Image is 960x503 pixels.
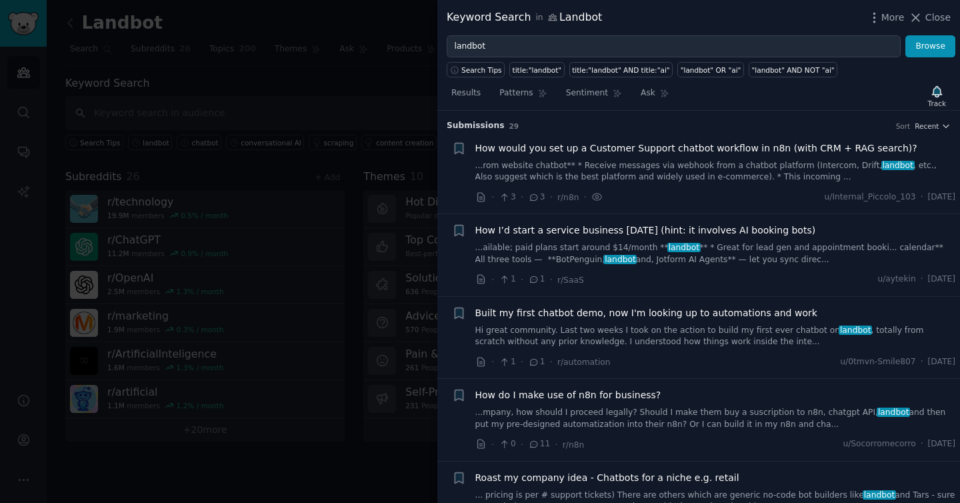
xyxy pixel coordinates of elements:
span: landbot [863,490,896,500]
span: landbot [881,161,915,170]
a: Hi great community. Last two weeks I took on the action to build my first ever chatbot onlandbot,... [475,325,956,348]
span: · [491,438,494,452]
a: Sentiment [561,83,627,110]
a: title:"landbot" AND title:"ai" [569,62,673,77]
button: Recent [915,121,951,131]
span: · [555,438,557,452]
button: More [867,11,905,25]
span: u/Internal_Piccolo_103 [825,191,916,203]
button: Browse [905,35,955,58]
span: Ask [641,87,655,99]
span: u/0tmvn-Smile807 [840,356,915,368]
button: Search Tips [447,62,505,77]
button: Close [909,11,951,25]
span: · [550,190,553,204]
span: landbot [877,408,910,417]
div: title:"landbot" AND title:"ai" [572,65,669,75]
span: · [521,355,523,369]
a: Patterns [495,83,551,110]
span: Search Tips [461,65,502,75]
a: ...ailable; paid plans start around $14/month **landbot** * Great for lead gen and appointment bo... [475,242,956,266]
span: · [491,190,494,204]
span: [DATE] [928,274,955,286]
span: [DATE] [928,356,955,368]
a: title:"landbot" [509,62,565,77]
span: · [550,355,553,369]
span: r/n8n [557,193,579,202]
span: · [921,356,923,368]
a: How do I make use of n8n for business? [475,388,661,402]
span: landbot [667,243,701,252]
span: in [535,12,543,24]
span: 0 [499,438,515,450]
span: 1 [528,274,545,286]
div: title:"landbot" [513,65,562,75]
a: "landbot" OR "ai" [677,62,744,77]
span: · [921,438,923,450]
span: 1 [499,356,515,368]
span: u/aytekin [877,274,915,286]
span: · [521,190,523,204]
a: Built my first chatbot demo, now I'm looking up to automations and work [475,306,817,320]
span: Results [451,87,481,99]
span: · [921,191,923,203]
span: 3 [528,191,545,203]
span: 29 [509,122,519,130]
span: · [921,274,923,286]
div: "landbot" OR "ai" [681,65,741,75]
span: Patterns [499,87,533,99]
span: · [491,273,494,287]
span: 1 [499,274,515,286]
span: r/SaaS [557,276,584,285]
a: Ask [636,83,674,110]
span: · [550,273,553,287]
a: How would you set up a Customer Support chatbot workflow in n8n (with CRM + RAG search)? [475,141,917,155]
span: Submission s [447,120,505,132]
span: [DATE] [928,191,955,203]
span: [DATE] [928,438,955,450]
a: ...mpany, how should I proceed legally? Should I make them buy a suscription to n8n, chatgpt API,... [475,407,956,430]
input: Try a keyword related to your business [447,35,901,58]
span: r/n8n [563,440,585,450]
span: · [521,273,523,287]
div: "landbot" AND NOT "ai" [751,65,834,75]
span: r/automation [557,358,611,367]
span: · [583,190,586,204]
a: Roast my company idea - Chatbots for a niche e.g. retail [475,471,739,485]
span: 3 [499,191,515,203]
span: Recent [915,121,939,131]
span: landbot [603,255,637,264]
div: Sort [896,121,911,131]
div: Track [928,99,946,108]
span: More [881,11,905,25]
span: 1 [528,356,545,368]
button: Track [923,82,951,110]
a: How I’d start a service business [DATE] (hint: it involves AI booking bots) [475,223,816,237]
div: Keyword Search Landbot [447,9,602,26]
span: landbot [839,326,872,335]
span: Sentiment [566,87,608,99]
span: Close [925,11,951,25]
span: 11 [528,438,550,450]
a: Results [447,83,485,110]
a: "landbot" AND NOT "ai" [749,62,837,77]
a: ...rom website chatbot** * Receive messages via webhook from a chatbot platform (Intercom, Drift,... [475,160,956,183]
span: · [521,438,523,452]
span: · [491,355,494,369]
span: u/Socorromecorro [843,438,915,450]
